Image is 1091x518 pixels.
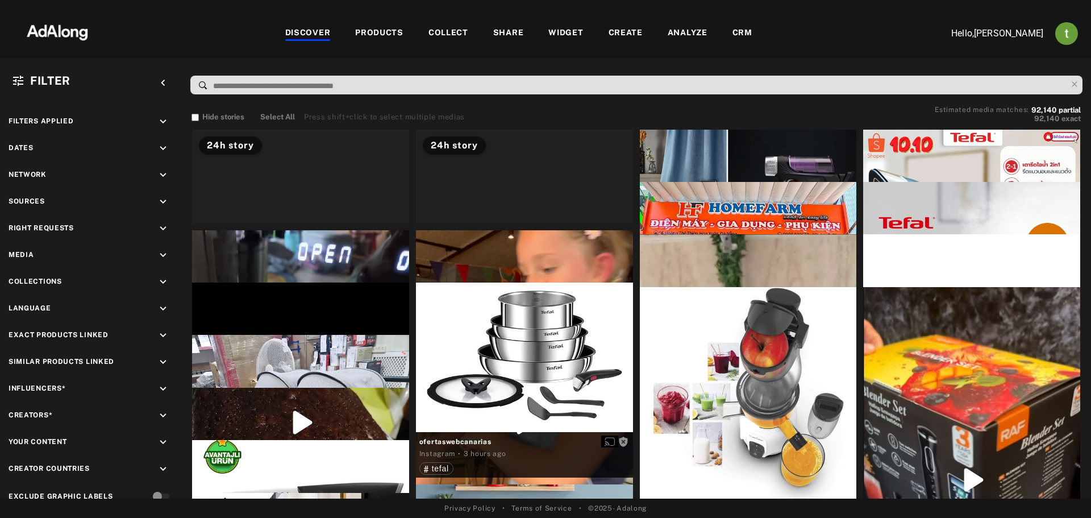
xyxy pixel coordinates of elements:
[9,491,113,502] div: Exclude Graphic Labels
[157,142,169,155] i: keyboard_arrow_down
[157,356,169,368] i: keyboard_arrow_down
[9,171,47,179] span: Network
[579,503,582,513] span: •
[588,503,647,513] span: © 2025 - Adalong
[9,277,62,285] span: Collections
[1052,19,1081,48] button: Account settings
[9,117,74,125] span: Filters applied
[191,111,244,123] button: Hide stories
[260,111,295,123] button: Select All
[285,27,331,40] div: DISCOVER
[157,436,169,449] i: keyboard_arrow_down
[157,383,169,395] i: keyboard_arrow_down
[157,77,169,89] i: keyboard_arrow_left
[7,14,107,48] img: 63233d7d88ed69de3c212112c67096b6.png
[1031,107,1081,113] button: 92,140partial
[9,197,45,205] span: Sources
[157,463,169,475] i: keyboard_arrow_down
[511,503,572,513] a: Terms of Service
[304,111,465,123] div: Press shift+click to select multiple medias
[9,384,65,392] span: Influencers*
[9,438,66,446] span: Your Content
[668,27,707,40] div: ANALYZE
[1055,22,1078,45] img: ACg8ocJj1Mp6hOb8A41jL1uwSMxz7God0ICt0FEFk954meAQ=s96-c
[1031,106,1056,114] span: 92,140
[157,169,169,181] i: keyboard_arrow_down
[428,27,468,40] div: COLLECT
[9,224,74,232] span: Right Requests
[9,465,90,473] span: Creator Countries
[9,411,52,419] span: Creators*
[9,358,114,366] span: Similar Products Linked
[157,115,169,128] i: keyboard_arrow_down
[548,27,583,40] div: WIDGET
[157,196,169,208] i: keyboard_arrow_down
[1034,114,1059,123] span: 92,140
[935,113,1081,125] button: 92,140exact
[30,74,70,88] span: Filter
[732,27,752,40] div: CRM
[157,329,169,342] i: keyboard_arrow_down
[9,144,34,152] span: Dates
[930,27,1043,40] p: Hello, [PERSON_NAME]
[502,503,505,513] span: •
[9,331,109,339] span: Exact Products Linked
[9,251,34,259] span: Media
[444,503,495,513] a: Privacy Policy
[9,304,51,312] span: Language
[157,249,169,262] i: keyboard_arrow_down
[609,27,643,40] div: CREATE
[355,27,403,40] div: PRODUCTS
[157,409,169,422] i: keyboard_arrow_down
[157,302,169,315] i: keyboard_arrow_down
[157,222,169,235] i: keyboard_arrow_down
[935,106,1029,114] span: Estimated media matches:
[493,27,524,40] div: SHARE
[157,276,169,288] i: keyboard_arrow_down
